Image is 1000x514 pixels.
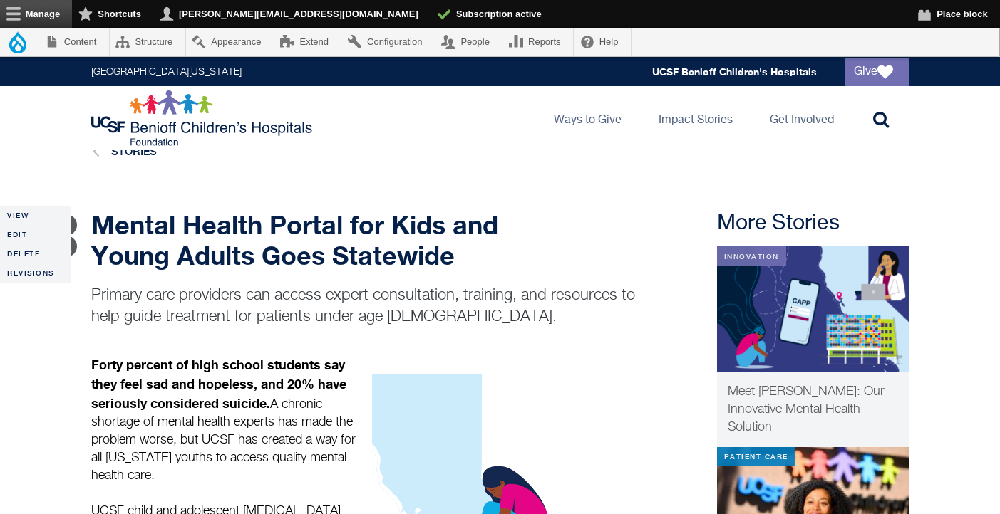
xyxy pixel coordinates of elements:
[38,28,109,56] a: Content
[758,86,845,150] a: Get Involved
[91,67,242,77] a: [GEOGRAPHIC_DATA][US_STATE]
[435,28,502,56] a: People
[717,246,909,447] a: Innovation Meet CAPP Meet [PERSON_NAME]: Our Innovative Mental Health Solution
[110,28,185,56] a: Structure
[647,86,744,150] a: Impact Stories
[728,385,885,434] span: Meet [PERSON_NAME]: Our Innovative Mental Health Solution
[186,28,274,56] a: Appearance
[111,145,157,157] a: Stories
[717,246,909,372] img: Meet CAPP
[91,90,316,147] img: Logo for UCSF Benioff Children's Hospitals Foundation
[91,285,640,327] p: Primary care providers can access expert consultation, training, and resources to help guide trea...
[652,65,817,78] a: UCSF Benioff Children's Hospitals
[91,357,346,411] strong: Forty percent of high school students say they feel sad and hopeless, and 20% have seriously cons...
[502,28,573,56] a: Reports
[91,209,498,271] strong: Mental Health Portal for Kids and Young Adults Goes Statewide
[341,28,434,56] a: Configuration
[717,447,795,466] div: Patient Care
[574,28,631,56] a: Help
[717,246,786,266] div: Innovation
[542,86,633,150] a: Ways to Give
[274,28,341,56] a: Extend
[717,211,909,236] h2: More Stories
[845,58,909,86] a: Give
